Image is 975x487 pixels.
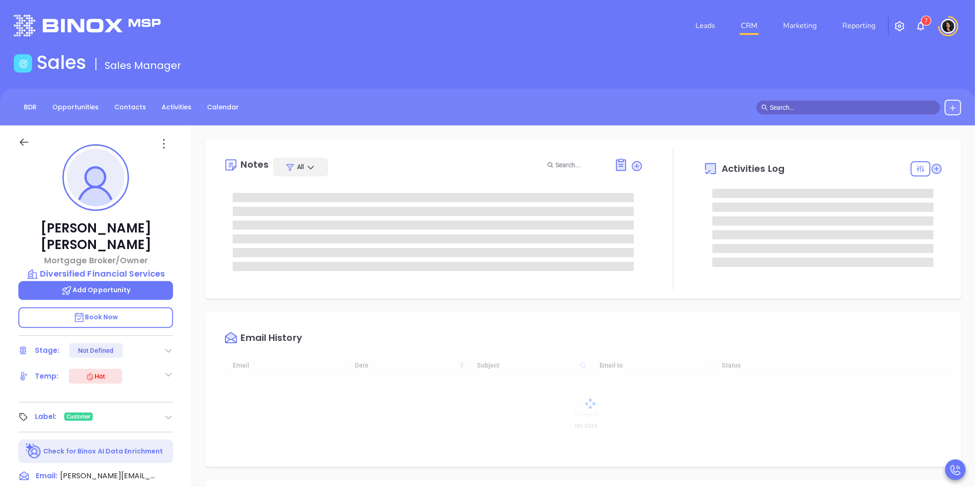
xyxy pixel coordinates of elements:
span: [PERSON_NAME][EMAIL_ADDRESS][PERSON_NAME][DOMAIN_NAME] [60,470,157,481]
a: Marketing [779,17,820,35]
span: Email: [36,470,57,482]
a: CRM [737,17,761,35]
input: Search... [555,160,604,170]
img: Ai-Enrich-DaqCidB-.svg [26,443,42,459]
span: Book Now [73,312,118,322]
img: iconSetting [894,21,905,32]
div: Notes [241,160,269,169]
a: BDR [18,100,42,115]
span: Activities Log [722,164,784,173]
p: Mortgage Broker/Owner [18,254,173,266]
a: Leads [692,17,719,35]
a: Opportunities [47,100,104,115]
div: Label: [35,410,57,424]
div: Hot [85,371,105,382]
div: Stage: [35,344,60,357]
div: Temp: [35,369,59,383]
div: Not Defined [78,343,113,358]
img: user [941,19,956,34]
span: 7 [925,17,928,24]
h1: Sales [37,51,86,74]
a: Reporting [839,17,879,35]
span: Customer [67,412,91,422]
sup: 7 [922,16,931,25]
div: Email History [241,333,302,345]
p: Check for Binox AI Data Enrichment [43,447,163,456]
span: All [297,162,304,171]
span: Sales Manager [105,58,181,73]
a: Diversified Financial Services [18,267,173,280]
a: Contacts [109,100,151,115]
p: [PERSON_NAME] [PERSON_NAME] [18,220,173,253]
img: iconNotification [915,21,926,32]
input: Search… [770,102,935,113]
img: logo [14,15,161,36]
img: profile-user [67,149,124,206]
span: Add Opportunity [61,285,131,294]
span: search [762,104,768,111]
a: Calendar [202,100,244,115]
a: Activities [156,100,197,115]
